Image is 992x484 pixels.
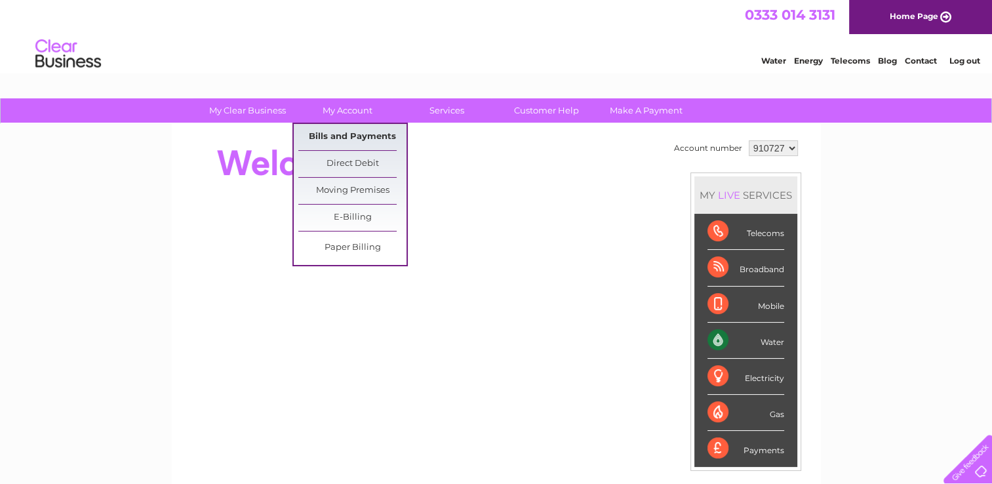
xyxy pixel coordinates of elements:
a: Customer Help [492,98,601,123]
div: Electricity [707,359,784,395]
a: Direct Debit [298,151,407,177]
div: Gas [707,395,784,431]
td: Account number [671,137,745,159]
a: Services [393,98,501,123]
div: Telecoms [707,214,784,250]
a: Make A Payment [592,98,700,123]
a: Telecoms [831,56,870,66]
div: MY SERVICES [694,176,797,214]
div: Mobile [707,287,784,323]
div: Broadband [707,250,784,286]
img: logo.png [35,34,102,74]
a: Log out [949,56,980,66]
a: Moving Premises [298,178,407,204]
a: E-Billing [298,205,407,231]
a: Water [761,56,786,66]
a: Paper Billing [298,235,407,261]
div: Payments [707,431,784,466]
a: Bills and Payments [298,124,407,150]
a: My Clear Business [193,98,302,123]
a: Contact [905,56,937,66]
div: LIVE [715,189,743,201]
a: 0333 014 3131 [745,7,835,23]
a: My Account [293,98,401,123]
a: Blog [878,56,897,66]
a: Energy [794,56,823,66]
div: Clear Business is a trading name of Verastar Limited (registered in [GEOGRAPHIC_DATA] No. 3667643... [187,7,806,64]
div: Water [707,323,784,359]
